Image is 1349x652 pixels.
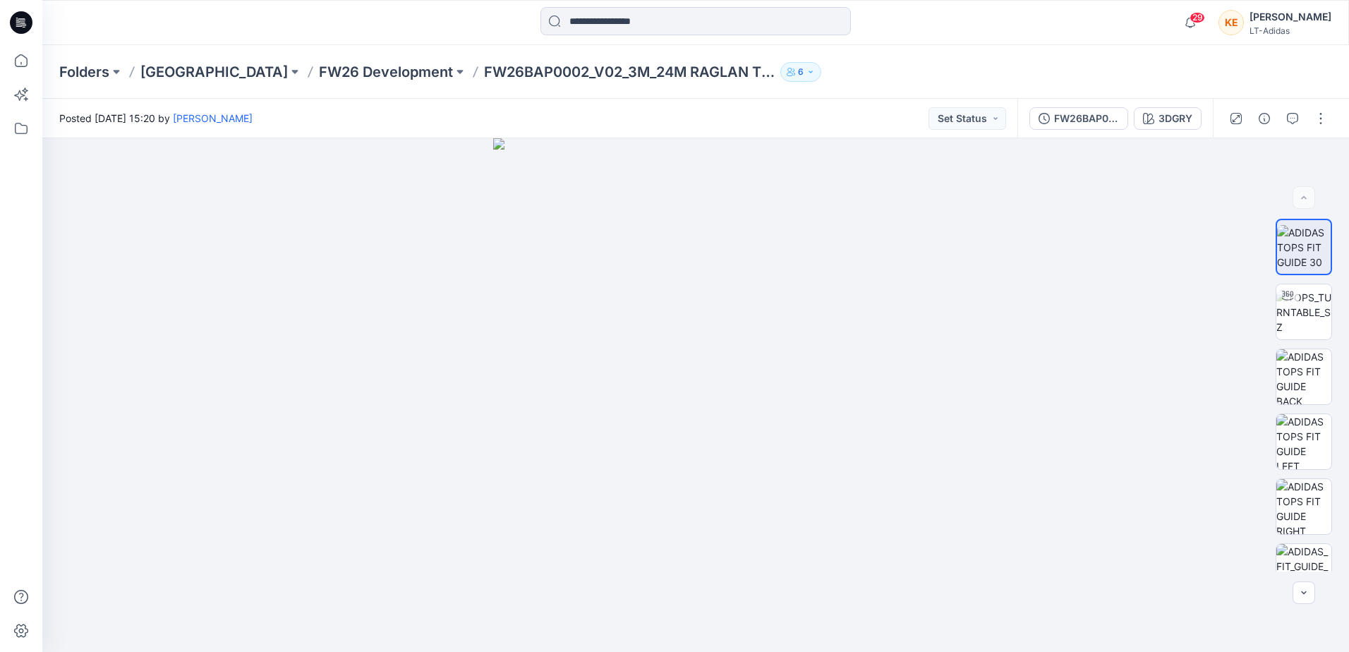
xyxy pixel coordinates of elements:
[780,62,821,82] button: 6
[493,138,898,652] img: eyJhbGciOiJIUzI1NiIsImtpZCI6IjAiLCJzbHQiOiJzZXMiLCJ0eXAiOiJKV1QifQ.eyJkYXRhIjp7InR5cGUiOiJzdG9yYW...
[1276,414,1331,469] img: ADIDAS TOPS FIT GUIDE LEFT
[1277,225,1331,270] img: ADIDAS TOPS FIT GUIDE 30
[1276,290,1331,334] img: TOPS_TURNTABLE_SZ
[484,62,775,82] p: FW26BAP0002_V02_3M_24M RAGLAN TRICOT JACKET NOT APPVD
[59,62,109,82] a: Folders
[1159,111,1192,126] div: 3DGRY
[173,112,253,124] a: [PERSON_NAME]
[1276,544,1331,599] img: ADIDAS_FIT_GUIDE_TOPS_FLASH
[1250,8,1331,25] div: [PERSON_NAME]
[1250,25,1331,36] div: LT-Adidas
[140,62,288,82] a: [GEOGRAPHIC_DATA]
[59,111,253,126] span: Posted [DATE] 15:20 by
[319,62,453,82] a: FW26 Development
[1190,12,1205,23] span: 29
[1218,10,1244,35] div: KE
[798,64,804,80] p: 6
[1276,479,1331,534] img: ADIDAS TOPS FIT GUIDE RIGHT
[1029,107,1128,130] button: FW26BAP0002_V02_3M_24M RAGLAN TRICOT JACKET NOT APPVD
[1134,107,1202,130] button: 3DGRY
[1276,349,1331,404] img: ADIDAS TOPS FIT GUIDE BACK
[1054,111,1119,126] div: FW26BAP0002_V02_3M_24M RAGLAN TRICOT JACKET NOT APPVD
[1253,107,1276,130] button: Details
